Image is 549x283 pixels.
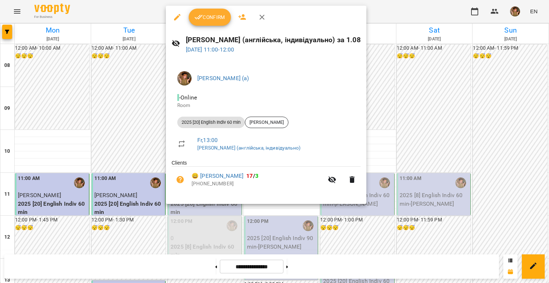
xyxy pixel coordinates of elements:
img: 166010c4e833d35833869840c76da126.jpeg [177,71,192,86]
span: 2025 [20] English Indiv 60 min [177,119,245,126]
span: 17 [246,172,253,179]
a: Fr , 13:00 [197,137,218,143]
span: [PERSON_NAME] [245,119,288,126]
span: - Online [177,94,198,101]
button: Confirm [189,9,231,26]
span: 3 [255,172,258,179]
ul: Clients [172,159,361,195]
a: [PERSON_NAME] (а) [197,75,249,82]
p: [PHONE_NUMBER] [192,180,323,187]
b: / [246,172,258,179]
a: 😀 [PERSON_NAME] [192,172,243,180]
button: Unpaid. Bill the attendance? [172,171,189,188]
a: [PERSON_NAME] (англійська, індивідуально) [197,145,301,151]
p: Room [177,102,355,109]
h6: [PERSON_NAME] (англійська, індивідуально) за 1.08 [186,34,361,45]
span: Confirm [194,13,225,21]
a: [DATE] 11:00-12:00 [186,46,234,53]
div: [PERSON_NAME] [245,117,288,128]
